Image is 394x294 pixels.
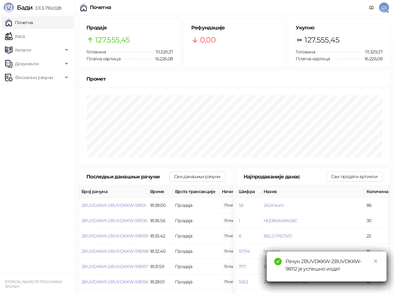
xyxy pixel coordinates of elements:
[296,49,315,55] span: Готовина
[90,5,111,10] div: Почетна
[81,233,148,239] button: 2BUVDKKW-2BUVDKKW-98099
[5,30,25,42] a: Каса
[148,259,173,274] td: 18:31:59
[264,248,280,254] button: hajniken
[261,186,364,198] th: Назив
[17,4,32,11] span: Бади
[222,217,243,224] span: 320,00
[361,48,382,55] span: 111.329,37
[148,198,173,213] td: 18:38:00
[222,278,255,285] span: 845,00
[239,279,248,285] button: 5562
[148,228,173,244] td: 18:35:42
[239,233,241,239] button: 8
[169,172,225,182] button: Сви данашњи рачуни
[360,55,382,62] span: 16.226,08
[264,218,298,223] button: HLEBKARANJAC
[364,198,392,213] td: 86
[219,186,282,198] th: Начини плаћања
[148,186,173,198] th: Време
[304,34,339,46] span: 127.555,45
[151,55,173,62] span: 16.226,08
[79,186,148,198] th: Број рачуна
[222,263,243,270] span: 350,64
[81,248,148,254] button: 2BUVDKKW-2BUVDKKW-98098
[95,34,130,46] span: 127.555,45
[173,259,219,274] td: Продаја
[86,56,120,62] span: Платна картица
[81,218,147,223] button: 2BUVDKKW-2BUVDKKW-98100
[200,34,216,46] span: 0,00
[32,5,61,11] span: 3.11.3-710c028
[5,16,33,29] a: Почетна
[296,56,330,62] span: Платна картица
[222,248,243,255] span: 380,00
[173,228,219,244] td: Продаја
[173,198,219,213] td: Продаја
[239,218,240,223] button: 1
[81,279,148,285] button: 2BUVDKKW-2BUVDKKW-98096
[264,279,309,285] button: ZAJECARSKO LIM 0,5L
[239,264,246,269] button: 7171
[264,233,292,239] button: BELO PECIVO
[274,258,282,265] span: check-circle
[236,186,261,198] th: Шифра
[372,258,379,265] a: Close
[148,213,173,228] td: 18:36:56
[4,2,14,12] img: Logo
[173,244,219,259] td: Продаја
[148,274,173,290] td: 18:28:01
[151,48,173,55] span: 111.329,37
[373,259,378,263] span: close
[81,264,148,269] button: 2BUVDKKW-2BUVDKKW-98097
[239,248,250,254] button: 15794
[364,186,392,198] th: Количина
[15,57,39,70] span: Документи
[15,44,32,56] span: Каталог
[364,244,392,259] td: 16
[173,274,219,290] td: Продаја
[222,202,255,209] span: 1.135,00
[86,24,173,32] h5: Продаје
[15,71,53,84] span: Фискални рачуни
[5,280,62,289] small: [PERSON_NAME] PR TRGOVINSKA RADNJA
[191,24,278,32] h5: Рефундације
[86,49,106,55] span: Готовина
[173,213,219,228] td: Продаја
[364,213,392,228] td: 30
[367,2,377,12] a: Документација
[364,228,392,244] td: 22
[285,258,379,273] div: Рачун 2BUVDKKW-2BUVDKKW-98112 је успешно издат
[239,202,244,208] button: 58
[264,264,285,269] button: RAZ HLEB
[173,186,219,198] th: Врста трансакције
[222,232,255,239] span: 843,00
[326,172,382,182] button: Сви продати артикли
[379,2,389,12] span: GS
[296,24,382,32] h5: Укупно
[148,244,173,259] td: 18:32:40
[81,202,146,208] button: 2BUVDKKW-2BUVDKKW-98101
[86,75,382,83] div: Промет
[86,173,169,181] div: Последњи данашњи рачуни
[244,173,326,181] div: Најпродаваније данас
[264,202,284,208] button: JAJA kom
